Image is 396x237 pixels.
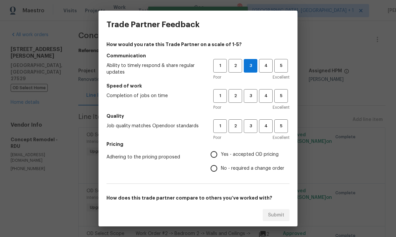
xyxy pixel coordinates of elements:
[106,113,290,119] h5: Quality
[214,62,226,70] span: 1
[273,74,290,81] span: Excellent
[214,92,226,100] span: 1
[221,165,284,172] span: No - required a change order
[273,104,290,111] span: Excellent
[244,59,257,73] button: 3
[106,123,203,129] span: Job quality matches Opendoor standards
[229,119,242,133] button: 2
[106,154,200,160] span: Adhering to the pricing proposed
[106,92,203,99] span: Completion of jobs on time
[106,20,200,29] h3: Trade Partner Feedback
[260,62,272,70] span: 4
[106,41,290,48] h4: How would you rate this Trade Partner on a scale of 1-5?
[229,92,241,100] span: 2
[275,122,287,130] span: 5
[106,62,203,76] span: Ability to timely respond & share regular updates
[229,89,242,103] button: 2
[275,92,287,100] span: 5
[106,52,290,59] h5: Communication
[229,122,241,130] span: 2
[259,119,273,133] button: 4
[106,83,290,89] h5: Speed of work
[213,59,227,73] button: 1
[214,122,226,130] span: 1
[244,62,257,70] span: 3
[259,59,273,73] button: 4
[275,62,287,70] span: 5
[106,195,290,201] h5: How does this trade partner compare to others you’ve worked with?
[244,122,257,130] span: 3
[213,89,227,103] button: 1
[213,104,221,111] span: Poor
[274,59,288,73] button: 5
[106,141,290,148] h5: Pricing
[229,59,242,73] button: 2
[259,89,273,103] button: 4
[213,134,221,141] span: Poor
[273,134,290,141] span: Excellent
[213,119,227,133] button: 1
[213,74,221,81] span: Poor
[221,151,279,158] span: Yes - accepted OD pricing
[244,89,257,103] button: 3
[260,92,272,100] span: 4
[229,62,241,70] span: 2
[244,92,257,100] span: 3
[260,122,272,130] span: 4
[211,148,290,175] div: Pricing
[274,89,288,103] button: 5
[274,119,288,133] button: 5
[244,119,257,133] button: 3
